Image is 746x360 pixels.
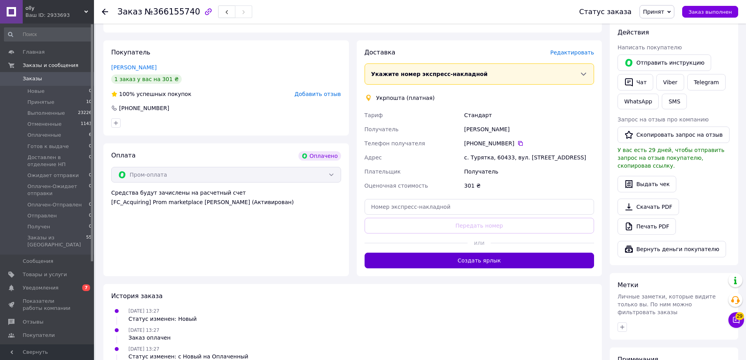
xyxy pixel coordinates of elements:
[118,104,170,112] div: [PHONE_NUMBER]
[23,332,55,339] span: Покупатели
[89,201,92,208] span: 0
[618,176,676,192] button: Выдать чек
[365,154,382,161] span: Адрес
[89,183,92,197] span: 0
[111,152,135,159] span: Оплата
[462,122,596,136] div: [PERSON_NAME]
[618,241,726,257] button: Вернуть деньги покупателю
[89,88,92,95] span: 0
[111,74,182,84] div: 1 заказ у вас на 301 ₴
[89,132,92,139] span: 6
[662,94,687,109] button: SMS
[687,74,726,90] a: Telegram
[81,121,92,128] span: 1143
[374,94,437,102] div: Укрпошта (платная)
[550,49,594,56] span: Редактировать
[618,293,716,315] span: Личные заметки, которые видите только вы. По ним можно фильтровать заказы
[27,121,61,128] span: Отмененные
[468,239,491,247] span: или
[618,54,711,71] button: Отправить инструкцию
[111,64,157,71] a: [PERSON_NAME]
[149,18,220,24] span: Каталог ProSale: 24.83 ₴
[618,94,659,109] a: WhatsApp
[27,143,69,150] span: Готов к выдаче
[128,308,159,314] span: [DATE] 13:27
[111,198,341,206] div: [FC_Acquiring] Prom marketplace [PERSON_NAME] (Активирован)
[4,27,92,42] input: Поиск
[735,312,744,320] span: 29
[371,71,488,77] span: Укажите номер экспресс-накладной
[643,9,664,15] span: Принят
[102,8,108,16] div: Вернуться назад
[111,189,341,206] div: Средства будут зачислены на расчетный счет
[27,234,86,248] span: Заказы из [GEOGRAPHIC_DATA]
[23,284,58,291] span: Уведомления
[23,62,78,69] span: Заказы и сообщения
[128,327,159,333] span: [DATE] 13:27
[27,154,89,168] span: Доставлен в отделение НП
[25,12,94,19] div: Ваш ID: 2933693
[618,281,638,289] span: Метки
[27,88,45,95] span: Новые
[89,154,92,168] span: 0
[23,271,67,278] span: Товары и услуги
[27,99,54,106] span: Принятые
[365,183,428,189] span: Оценочная стоимость
[365,49,396,56] span: Доставка
[89,143,92,150] span: 0
[618,74,653,90] button: Чат
[618,44,682,51] span: Написать покупателю
[365,140,425,147] span: Телефон получателя
[119,91,135,97] span: 100%
[23,258,53,265] span: Сообщения
[365,126,399,132] span: Получатель
[23,75,42,82] span: Заказы
[89,172,92,179] span: 0
[23,318,43,326] span: Отзывы
[462,179,596,193] div: 301 ₴
[89,212,92,219] span: 0
[464,139,594,147] div: [PHONE_NUMBER]
[579,8,632,16] div: Статус заказа
[462,165,596,179] div: Получатель
[365,168,401,175] span: Плательщик
[618,218,676,235] a: Печать PDF
[656,74,684,90] a: Viber
[27,201,82,208] span: Оплачен-Отправлен
[82,284,90,291] span: 7
[688,9,732,15] span: Заказ выполнен
[25,5,84,12] span: olly
[128,315,197,323] div: Статус изменен: Новый
[27,172,79,179] span: Ожидает отправки
[128,334,171,342] div: Заказ оплачен
[117,7,142,16] span: Заказ
[618,199,679,215] a: Скачать PDF
[23,298,72,312] span: Показатели работы компании
[618,147,724,169] span: У вас есть 29 дней, чтобы отправить запрос на отзыв покупателю, скопировав ссылку.
[294,91,341,97] span: Добавить отзыв
[365,112,383,118] span: Тариф
[618,116,709,123] span: Запрос на отзыв про компанию
[682,6,738,18] button: Заказ выполнен
[27,183,89,197] span: Оплачен-Ожидает отправки
[111,292,163,300] span: История заказа
[618,127,730,143] button: Скопировать запрос на отзыв
[86,99,92,106] span: 10
[728,312,744,328] button: Чат с покупателем29
[27,223,50,230] span: Получен
[111,90,191,98] div: успешных покупок
[89,223,92,230] span: 0
[145,7,200,16] span: №366155740
[78,110,92,117] span: 23226
[128,346,159,352] span: [DATE] 13:27
[27,132,61,139] span: Оплаченные
[618,29,649,36] span: Действия
[86,234,92,248] span: 55
[462,150,596,165] div: с. Турятка, 60433, вул. [STREET_ADDRESS]
[27,212,57,219] span: Отправлен
[27,110,65,117] span: Выполненные
[111,49,150,56] span: Покупатель
[23,49,45,56] span: Главная
[365,199,594,215] input: Номер экспресс-накладной
[462,108,596,122] div: Стандарт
